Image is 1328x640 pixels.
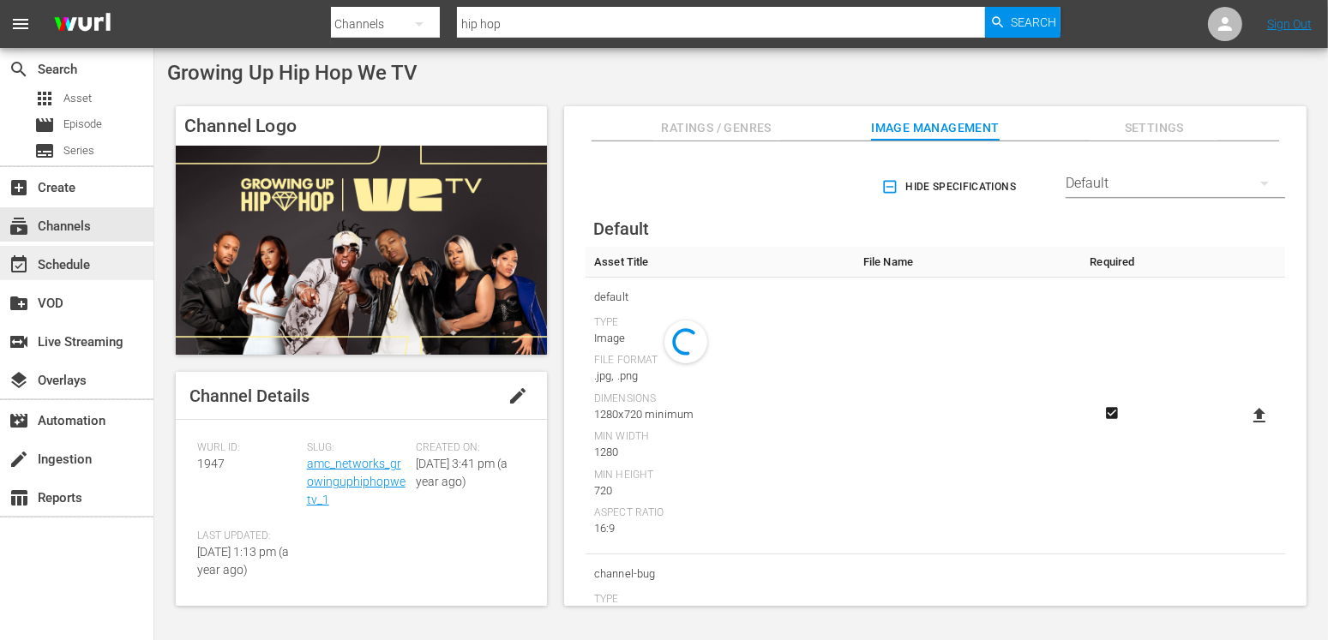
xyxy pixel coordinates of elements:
[586,247,855,278] th: Asset Title
[9,254,29,275] span: Schedule
[197,529,298,543] span: Last Updated:
[10,14,31,34] span: menu
[1090,117,1218,139] span: Settings
[1066,159,1285,207] div: Default
[189,386,309,406] span: Channel Details
[1011,7,1056,38] span: Search
[594,469,846,482] div: Min Height
[9,293,29,314] span: VOD
[594,607,846,624] div: Logo
[878,163,1023,211] button: Hide Specifications
[1081,247,1144,278] th: Required
[9,449,29,470] span: Ingestion
[63,116,102,133] span: Episode
[9,487,29,508] span: Reports
[594,593,846,607] div: Type
[34,88,55,109] span: Asset
[1102,405,1122,421] svg: Required
[9,177,29,198] span: Create
[9,410,29,431] span: Automation
[167,61,418,85] span: Growing Up Hip Hop We TV
[594,330,846,347] div: Image
[197,457,225,470] span: 1947
[197,441,298,455] span: Wurl ID:
[985,7,1061,38] button: Search
[594,506,846,520] div: Aspect Ratio
[594,286,846,308] span: default
[594,444,846,461] div: 1280
[416,441,517,455] span: Created On:
[871,117,1000,139] span: Image Management
[9,370,29,391] span: Overlays
[594,520,846,537] div: 16:9
[593,218,649,239] span: Default
[9,216,29,236] span: Channels
[594,406,846,423] div: 1280x720 minimum
[9,59,29,80] span: Search
[594,563,846,585] span: channel-bug
[63,90,92,107] span: Asset
[497,375,538,416] button: edit
[885,178,1016,196] span: Hide Specifications
[1267,17,1312,31] a: Sign Out
[9,332,29,352] span: Live Streaming
[34,141,55,161] span: Series
[594,482,846,499] div: 720
[594,368,846,385] div: .jpg, .png
[652,117,781,139] span: Ratings / Genres
[594,430,846,444] div: Min Width
[197,545,289,577] span: [DATE] 1:13 pm (a year ago)
[34,115,55,135] span: Episode
[594,354,846,368] div: File Format
[176,146,547,355] img: Growing Up Hip Hop We TV
[63,142,94,159] span: Series
[855,247,1081,278] th: File Name
[508,386,528,406] span: edit
[307,457,406,506] a: amc_networks_growinguphiphopwetv_1
[41,4,123,45] img: ans4CAIJ8jUAAAAAAAAAAAAAAAAAAAAAAAAgQb4GAAAAAAAAAAAAAAAAAAAAAAAAJMjXAAAAAAAAAAAAAAAAAAAAAAAAgAT5G...
[416,457,508,488] span: [DATE] 3:41 pm (a year ago)
[594,316,846,330] div: Type
[594,392,846,406] div: Dimensions
[176,106,547,146] h4: Channel Logo
[307,441,408,455] span: Slug:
